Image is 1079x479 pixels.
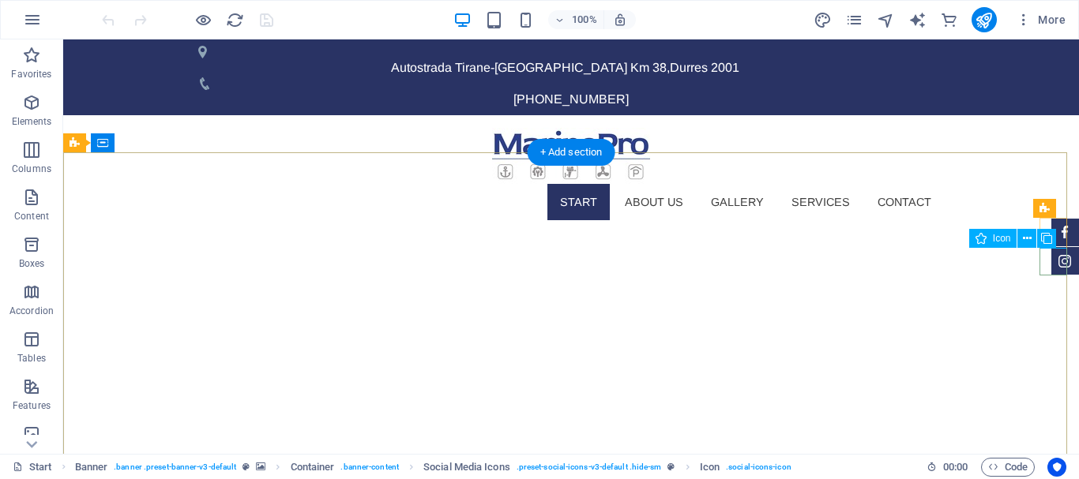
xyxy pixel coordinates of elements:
button: Usercentrics [1047,458,1066,477]
span: Code [988,458,1028,477]
p: Boxes [19,257,45,270]
button: design [814,10,833,29]
div: + Add section [528,139,615,166]
a: Click to cancel selection. Double-click to open Pages [13,458,52,477]
span: . banner .preset-banner-v3-default [114,458,236,477]
i: Commerce [940,11,958,29]
i: Publish [975,11,993,29]
p: Content [14,210,49,223]
p: Favorites [11,68,51,80]
span: : [954,461,957,473]
i: Design (Ctrl+Alt+Y) [814,11,832,29]
p: Elements [12,115,52,128]
p: Features [13,399,51,412]
span: . social-icons-icon [726,458,791,477]
button: navigator [877,10,896,29]
span: . preset-social-icons-v3-default .hide-sm [517,458,662,477]
button: 100% [548,10,604,29]
button: commerce [940,10,959,29]
span: Click to select. Double-click to edit [423,458,510,477]
span: Click to select. Double-click to edit [291,458,335,477]
i: This element is a customizable preset [242,462,250,471]
span: Icon [993,234,1011,243]
span: Click to select. Double-click to edit [700,458,720,477]
span: 00 00 [943,458,968,477]
i: This element is a customizable preset [667,462,675,471]
span: . banner-content [340,458,398,477]
span: More [1016,12,1066,28]
button: Code [981,458,1035,477]
p: Tables [17,352,46,365]
i: AI Writer [908,11,927,29]
button: pages [845,10,864,29]
p: Accordion [9,305,54,317]
span: Click to select. Double-click to edit [75,458,108,477]
h6: 100% [572,10,597,29]
button: text_generator [908,10,927,29]
i: Pages (Ctrl+Alt+S) [845,11,863,29]
button: More [1009,7,1072,32]
button: Click here to leave preview mode and continue editing [194,10,212,29]
button: publish [972,7,997,32]
h6: Session time [927,458,968,477]
i: On resize automatically adjust zoom level to fit chosen device. [613,13,627,27]
nav: breadcrumb [75,458,791,477]
i: Reload page [226,11,244,29]
i: This element contains a background [256,462,265,471]
button: reload [225,10,244,29]
i: Navigator [877,11,895,29]
p: Columns [12,163,51,175]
